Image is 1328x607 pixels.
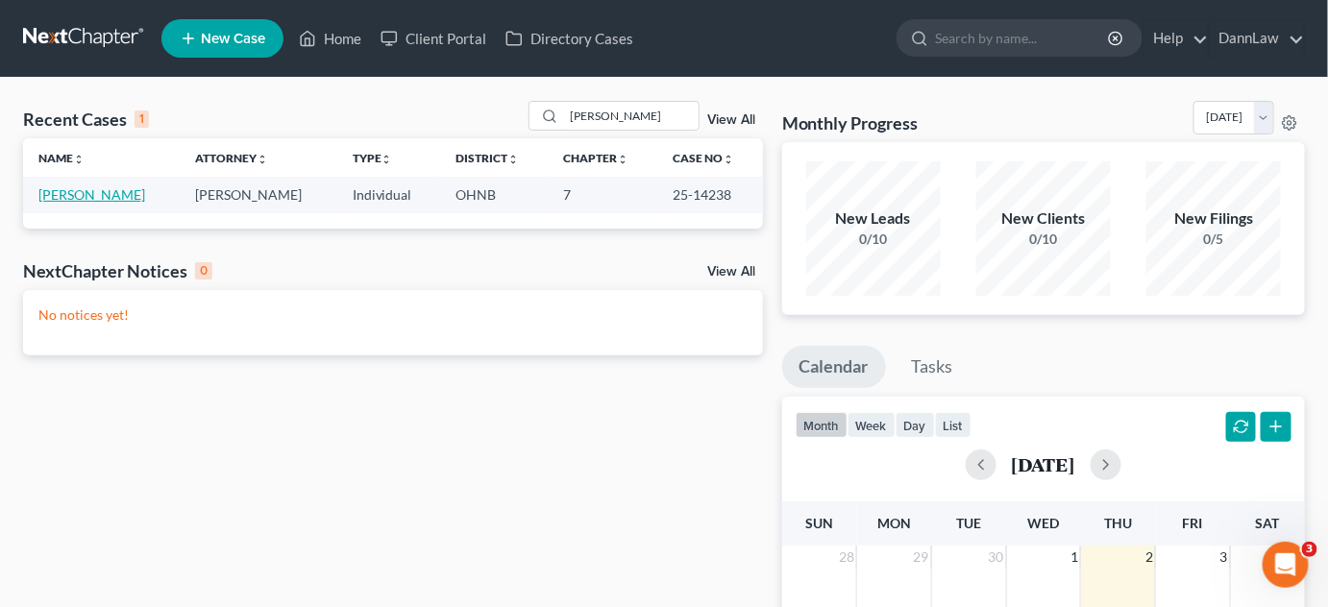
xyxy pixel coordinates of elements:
span: 1 [1069,546,1080,569]
td: Individual [337,177,440,212]
p: No notices yet! [38,305,748,325]
h2: [DATE] [1012,454,1075,474]
div: 0/5 [1146,230,1281,249]
a: Calendar [782,346,886,388]
i: unfold_more [257,154,268,165]
a: Nameunfold_more [38,151,85,165]
div: New Filings [1146,207,1281,230]
a: Attorneyunfold_more [195,151,268,165]
a: View All [707,265,755,279]
span: 3 [1218,546,1230,569]
span: 29 [912,546,931,569]
td: 7 [548,177,657,212]
td: OHNB [440,177,548,212]
a: Client Portal [371,21,496,56]
span: 2 [1144,546,1155,569]
a: Chapterunfold_more [563,151,628,165]
button: month [796,412,848,438]
span: Fri [1183,515,1203,531]
a: [PERSON_NAME] [38,186,145,203]
div: Recent Cases [23,108,149,131]
span: Sat [1256,515,1280,531]
i: unfold_more [617,154,628,165]
a: Help [1144,21,1208,56]
button: list [935,412,971,438]
td: 25-14238 [657,177,763,212]
input: Search by name... [935,20,1111,56]
div: 0/10 [806,230,941,249]
span: Sun [805,515,833,531]
a: Case Nounfold_more [673,151,734,165]
i: unfold_more [73,154,85,165]
i: unfold_more [381,154,393,165]
div: New Leads [806,207,941,230]
span: New Case [201,32,265,46]
a: DannLaw [1210,21,1304,56]
h3: Monthly Progress [782,111,919,134]
div: 0 [195,262,212,279]
div: New Clients [976,207,1111,230]
span: Tue [956,515,981,531]
a: Districtunfold_more [455,151,519,165]
a: Home [289,21,371,56]
i: unfold_more [723,154,734,165]
a: View All [707,113,755,127]
span: Thu [1104,515,1132,531]
a: Typeunfold_more [353,151,393,165]
iframe: Intercom live chat [1263,542,1309,588]
span: 3 [1302,542,1317,557]
i: unfold_more [507,154,519,165]
button: week [848,412,896,438]
button: day [896,412,935,438]
td: [PERSON_NAME] [180,177,336,212]
div: 0/10 [976,230,1111,249]
div: 1 [135,110,149,128]
span: Wed [1027,515,1059,531]
span: Mon [877,515,911,531]
input: Search by name... [564,102,699,130]
a: Tasks [895,346,971,388]
div: NextChapter Notices [23,259,212,282]
span: 28 [837,546,856,569]
span: 30 [987,546,1006,569]
a: Directory Cases [496,21,643,56]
